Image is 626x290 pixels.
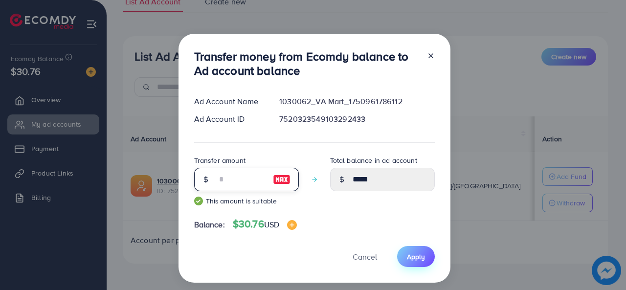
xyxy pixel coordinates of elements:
[271,113,442,125] div: 7520323549103292433
[186,96,272,107] div: Ad Account Name
[264,219,279,230] span: USD
[194,197,203,205] img: guide
[186,113,272,125] div: Ad Account ID
[330,156,417,165] label: Total balance in ad account
[353,251,377,262] span: Cancel
[233,218,297,230] h4: $30.76
[407,252,425,262] span: Apply
[194,156,246,165] label: Transfer amount
[273,174,291,185] img: image
[194,219,225,230] span: Balance:
[271,96,442,107] div: 1030062_VA Mart_1750961786112
[397,246,435,267] button: Apply
[287,220,297,230] img: image
[194,196,299,206] small: This amount is suitable
[194,49,419,78] h3: Transfer money from Ecomdy balance to Ad account balance
[340,246,389,267] button: Cancel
